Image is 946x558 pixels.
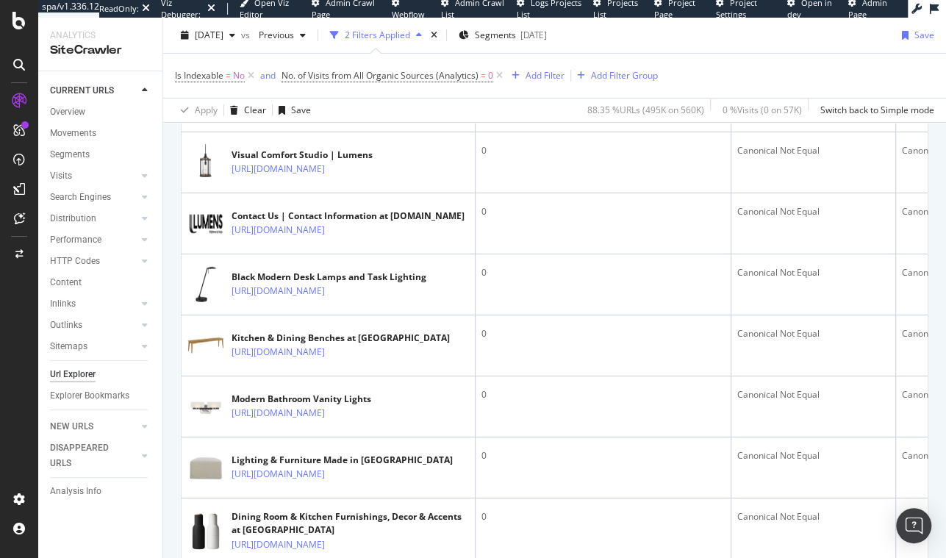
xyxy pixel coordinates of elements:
[291,104,311,116] div: Save
[232,332,450,345] div: Kitchen & Dining Benches at [GEOGRAPHIC_DATA]
[232,223,325,237] a: [URL][DOMAIN_NAME]
[224,99,266,122] button: Clear
[50,168,137,184] a: Visits
[50,232,137,248] a: Performance
[737,388,889,401] div: Canonical Not Equal
[50,367,96,382] div: Url Explorer
[187,327,224,364] img: main image
[232,454,453,467] div: Lighting & Furniture Made in [GEOGRAPHIC_DATA]
[488,65,493,86] span: 0
[187,210,224,237] img: main image
[195,104,218,116] div: Apply
[232,149,389,162] div: Visual Comfort Studio | Lumens
[232,393,389,406] div: Modern Bathroom Vanity Lights
[175,24,241,47] button: [DATE]
[50,42,151,59] div: SiteCrawler
[50,126,152,141] a: Movements
[50,339,87,354] div: Sitemaps
[50,104,152,120] a: Overview
[587,104,704,116] div: 88.35 % URLs ( 495K on 560K )
[50,29,151,42] div: Analytics
[481,205,725,218] div: 0
[914,29,934,41] div: Save
[260,69,276,82] div: and
[232,406,325,421] a: [URL][DOMAIN_NAME]
[50,419,93,434] div: NEW URLS
[187,266,224,303] img: main image
[723,104,802,116] div: 0 % Visits ( 0 on 57K )
[506,67,565,85] button: Add Filter
[345,29,410,41] div: 2 Filters Applied
[50,275,152,290] a: Content
[282,69,479,82] span: No. of Visits from All Organic Sources (Analytics)
[737,205,889,218] div: Canonical Not Equal
[50,211,96,226] div: Distribution
[737,510,889,523] div: Canonical Not Equal
[187,449,224,486] img: main image
[187,513,224,550] img: main image
[896,24,934,47] button: Save
[233,65,245,86] span: No
[520,29,547,41] div: [DATE]
[428,28,440,43] div: times
[481,388,725,401] div: 0
[187,144,224,181] img: main image
[232,162,325,176] a: [URL][DOMAIN_NAME]
[99,3,139,15] div: ReadOnly:
[50,211,137,226] a: Distribution
[50,190,137,205] a: Search Engines
[50,168,72,184] div: Visits
[273,99,311,122] button: Save
[232,284,325,298] a: [URL][DOMAIN_NAME]
[50,484,101,499] div: Analysis Info
[453,24,553,47] button: Segments[DATE]
[50,367,152,382] a: Url Explorer
[50,104,85,120] div: Overview
[50,388,129,404] div: Explorer Bookmarks
[175,99,218,122] button: Apply
[244,104,266,116] div: Clear
[175,69,223,82] span: Is Indexable
[814,99,934,122] button: Switch back to Simple mode
[50,339,137,354] a: Sitemaps
[737,266,889,279] div: Canonical Not Equal
[737,449,889,462] div: Canonical Not Equal
[226,69,231,82] span: =
[50,232,101,248] div: Performance
[481,266,725,279] div: 0
[50,147,90,162] div: Segments
[392,9,425,20] span: Webflow
[253,29,294,41] span: Previous
[481,69,486,82] span: =
[526,69,565,82] div: Add Filter
[232,510,469,537] div: Dining Room & Kitchen Furnishings, Decor & Accents at [GEOGRAPHIC_DATA]
[481,449,725,462] div: 0
[232,210,465,223] div: Contact Us | Contact Information at [DOMAIN_NAME]
[50,147,152,162] a: Segments
[50,318,137,333] a: Outlinks
[232,537,325,552] a: [URL][DOMAIN_NAME]
[50,388,152,404] a: Explorer Bookmarks
[50,254,100,269] div: HTTP Codes
[896,508,931,543] div: Open Intercom Messenger
[232,345,325,360] a: [URL][DOMAIN_NAME]
[481,510,725,523] div: 0
[50,484,152,499] a: Analysis Info
[737,144,889,157] div: Canonical Not Equal
[50,296,137,312] a: Inlinks
[50,318,82,333] div: Outlinks
[232,467,325,482] a: [URL][DOMAIN_NAME]
[50,83,137,99] a: CURRENT URLS
[253,24,312,47] button: Previous
[591,69,658,82] div: Add Filter Group
[260,68,276,82] button: and
[232,271,426,284] div: Black Modern Desk Lamps and Task Lighting
[50,190,111,205] div: Search Engines
[481,327,725,340] div: 0
[50,296,76,312] div: Inlinks
[50,83,114,99] div: CURRENT URLS
[571,67,658,85] button: Add Filter Group
[50,419,137,434] a: NEW URLS
[475,29,516,41] span: Segments
[481,144,725,157] div: 0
